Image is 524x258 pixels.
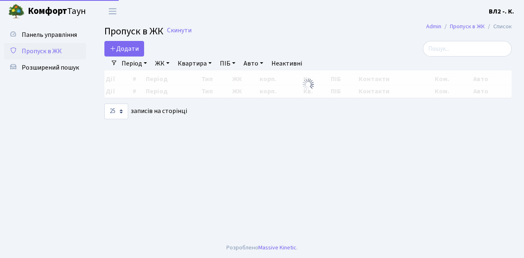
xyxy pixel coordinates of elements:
[104,24,163,38] span: Пропуск в ЖК
[4,27,86,43] a: Панель управління
[240,57,267,70] a: Авто
[217,57,239,70] a: ПІБ
[8,3,25,20] img: logo.png
[489,7,514,16] a: ВЛ2 -. К.
[104,41,144,57] a: Додати
[152,57,173,70] a: ЖК
[450,22,485,31] a: Пропуск в ЖК
[104,104,128,119] select: записів на сторінці
[4,59,86,76] a: Розширений пошук
[423,41,512,57] input: Пошук...
[268,57,305,70] a: Неактивні
[110,44,139,53] span: Додати
[302,78,315,91] img: Обробка...
[102,5,123,18] button: Переключити навігацію
[167,27,192,34] a: Скинути
[414,18,524,35] nav: breadcrumb
[4,43,86,59] a: Пропуск в ЖК
[22,63,79,72] span: Розширений пошук
[22,30,77,39] span: Панель управління
[28,5,67,18] b: Комфорт
[426,22,441,31] a: Admin
[174,57,215,70] a: Квартира
[118,57,150,70] a: Період
[485,22,512,31] li: Список
[28,5,86,18] span: Таун
[226,243,298,252] div: Розроблено .
[22,47,62,56] span: Пропуск в ЖК
[104,104,187,119] label: записів на сторінці
[258,243,296,252] a: Massive Kinetic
